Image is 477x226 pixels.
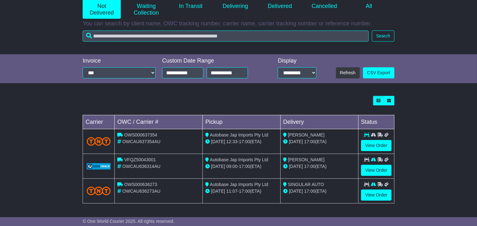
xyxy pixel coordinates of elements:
span: Autobase Jap Imports Pty Ltd [210,157,268,162]
div: (ETA) [283,138,356,145]
button: Search [372,30,394,42]
img: GetCarrierServiceLogo [87,163,111,169]
td: Carrier [83,115,115,129]
span: 17:00 [239,164,250,169]
span: 17:00 [304,164,315,169]
span: [DATE] [211,164,225,169]
span: 17:00 [304,189,315,194]
a: View Order [361,165,392,176]
td: Pickup [203,115,281,129]
span: OWS000637354 [124,132,157,137]
span: OWCAU636314AU [122,164,160,169]
div: - (ETA) [205,138,278,145]
span: [PERSON_NAME] [288,157,324,162]
span: [PERSON_NAME] [288,132,324,137]
span: © One World Courier 2025. All rights reserved. [83,219,174,224]
span: [DATE] [289,139,303,144]
span: 11:07 [226,189,237,194]
div: (ETA) [283,188,356,195]
span: OWCAU637354AU [122,139,160,144]
span: 17:00 [239,189,250,194]
div: (ETA) [283,163,356,170]
span: OWCAU636273AU [122,189,160,194]
button: Refresh [336,67,360,78]
a: View Order [361,140,392,151]
div: Display [278,57,317,64]
div: - (ETA) [205,188,278,195]
div: Custom Date Range [162,57,262,64]
a: View Order [361,189,392,201]
a: CSV Export [363,67,394,78]
span: [DATE] [211,139,225,144]
td: OWC / Carrier # [115,115,203,129]
span: 17:00 [239,139,250,144]
td: Status [358,115,394,129]
span: [DATE] [211,189,225,194]
span: SINGULAR AUTO [288,182,324,187]
td: Delivery [281,115,358,129]
span: Autobase Jap Imports Pty Ltd [210,132,268,137]
span: OWS000636273 [124,182,157,187]
span: VFQZ50043001 [124,157,156,162]
span: Autobase Jap Imports Pty Ltd [210,182,268,187]
span: [DATE] [289,164,303,169]
div: - (ETA) [205,163,278,170]
span: 17:00 [304,139,315,144]
span: 12:33 [226,139,237,144]
p: You can search by client name, OWC tracking number, carrier name, carrier tracking number or refe... [83,20,394,27]
div: Invoice [83,57,156,64]
span: [DATE] [289,189,303,194]
img: TNT_Domestic.png [87,187,111,195]
img: TNT_Domestic.png [87,137,111,146]
span: 09:00 [226,164,237,169]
